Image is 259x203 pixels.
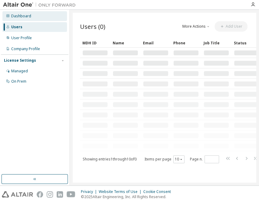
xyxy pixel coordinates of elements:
span: Items per page [144,155,184,163]
button: Add User [214,21,247,32]
div: On Prem [11,79,26,84]
img: youtube.svg [67,191,75,198]
div: Website Terms of Use [99,189,143,194]
div: Company Profile [11,46,40,51]
div: Users [11,25,22,29]
p: © 2025 Altair Engineering, Inc. All Rights Reserved. [81,194,174,199]
div: Managed [11,69,28,74]
img: linkedin.svg [57,191,63,198]
img: Altair One [3,2,79,8]
div: MDH ID [82,38,108,48]
span: Page n. [190,155,219,163]
div: Privacy [81,189,99,194]
div: Cookie Consent [143,189,174,194]
button: 10 [175,157,183,162]
img: facebook.svg [37,191,43,198]
div: User Profile [11,36,32,40]
div: License Settings [4,58,36,63]
div: Email [143,38,168,48]
div: Phone [173,38,199,48]
span: Users (0) [80,22,105,31]
button: More Actions [182,21,211,32]
div: Dashboard [11,14,31,19]
div: Name [113,38,138,48]
div: Job Title [204,38,229,48]
img: instagram.svg [47,191,53,198]
span: Showing entries 1 through 10 of 0 [83,157,137,162]
img: altair_logo.svg [2,191,33,198]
